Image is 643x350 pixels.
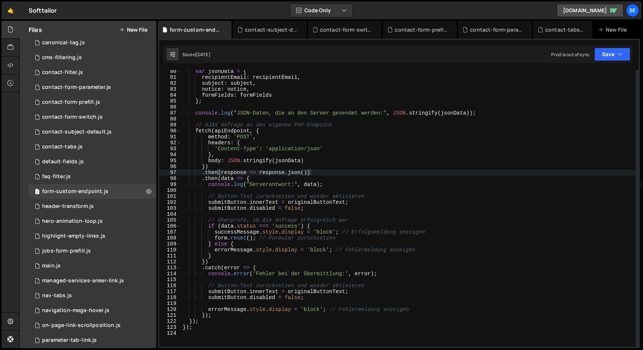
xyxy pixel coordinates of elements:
[159,152,181,158] div: 94
[594,48,630,61] button: Save
[470,26,523,33] div: contact-form-parameter.js
[29,244,156,259] div: 8664/21031.js
[42,233,105,240] div: highlight-empty-links.js
[29,169,156,184] div: 8664/21368.js
[159,312,181,318] div: 121
[42,277,124,284] div: managed-services-anker-link.js
[29,288,156,303] div: 8664/35569.js
[42,248,91,254] div: jobs-form-prefill.js
[159,330,181,336] div: 124
[42,173,71,180] div: faq-filter.js
[42,263,61,269] div: main.js
[159,211,181,217] div: 104
[29,50,156,65] div: 8664/18320.js
[29,214,156,229] div: 8664/19660.js
[290,4,353,17] button: Code Only
[159,283,181,289] div: 116
[42,144,83,150] div: contact-tabs.js
[159,295,181,301] div: 118
[159,301,181,306] div: 119
[159,306,181,312] div: 120
[29,110,156,125] div: 8664/24405.js
[626,4,639,17] a: Se
[29,154,156,169] div: 8664/18304.js
[159,229,181,235] div: 107
[42,307,109,314] div: navigation-mega-hover.js
[119,27,147,33] button: New File
[1,1,20,19] a: 🤙
[159,146,181,152] div: 93
[159,205,181,211] div: 103
[42,218,103,225] div: hero-animation-loop.js
[42,129,112,135] div: contact-subject-default.js
[42,188,108,195] div: form-custom-endpoint.js
[545,26,583,33] div: contact-tabs.js
[182,51,211,58] div: Saved
[159,80,181,86] div: 82
[29,273,156,288] div: 8664/21637.js
[42,322,121,329] div: on-page-link-scrollposition.js
[29,125,156,139] div: 8664/18286.js
[159,259,181,265] div: 112
[196,51,211,58] div: [DATE]
[159,68,181,74] div: 80
[159,199,181,205] div: 102
[159,86,181,92] div: 83
[159,187,181,193] div: 100
[598,26,630,33] div: New File
[29,318,156,333] div: 8664/18325.js
[159,318,181,324] div: 122
[159,104,181,110] div: 86
[29,333,156,348] div: 8664/21616.js
[42,114,103,121] div: contact-form-switch.js
[159,193,181,199] div: 101
[159,134,181,140] div: 91
[29,303,156,318] div: 8664/21620.js
[42,54,82,61] div: cms-filtering.js
[159,265,181,271] div: 113
[159,110,181,116] div: 87
[159,241,181,247] div: 109
[42,337,97,344] div: parameter-tab-link.js
[159,182,181,187] div: 99
[42,69,83,76] div: contact-filter.js
[159,128,181,134] div: 90
[42,158,84,165] div: default-fields.js
[159,98,181,104] div: 85
[159,223,181,229] div: 106
[159,324,181,330] div: 123
[29,6,57,15] div: Softtailor
[159,271,181,277] div: 114
[35,189,39,195] span: 1
[42,99,100,106] div: contact-form-prefill.js
[159,74,181,80] div: 81
[42,292,72,299] div: nav-tabs.js
[29,229,156,244] div: 8664/18189.js
[42,203,94,210] div: header-transform.js
[29,199,156,214] div: 8664/19267.js
[159,122,181,128] div: 89
[159,170,181,176] div: 97
[159,235,181,241] div: 108
[29,259,156,273] div: 8664/18120.js
[159,158,181,164] div: 95
[557,4,624,17] a: [DOMAIN_NAME]
[29,95,156,110] div: 8664/21016.js
[159,247,181,253] div: 110
[29,139,156,154] div: contact-tabs.js
[159,92,181,98] div: 84
[159,217,181,223] div: 105
[320,26,373,33] div: contact-form-switch.js
[245,26,298,33] div: contact-subject-default.js
[159,289,181,295] div: 117
[29,184,156,199] div: 8664/20939.js
[42,39,85,46] div: canonical-tag.js
[159,176,181,182] div: 98
[29,35,156,50] div: 8664/25495.js
[551,51,590,58] div: Prod is out of sync
[29,65,156,80] div: 8664/20521.js
[159,277,181,283] div: 115
[159,164,181,170] div: 96
[29,80,156,95] div: 8664/21014.js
